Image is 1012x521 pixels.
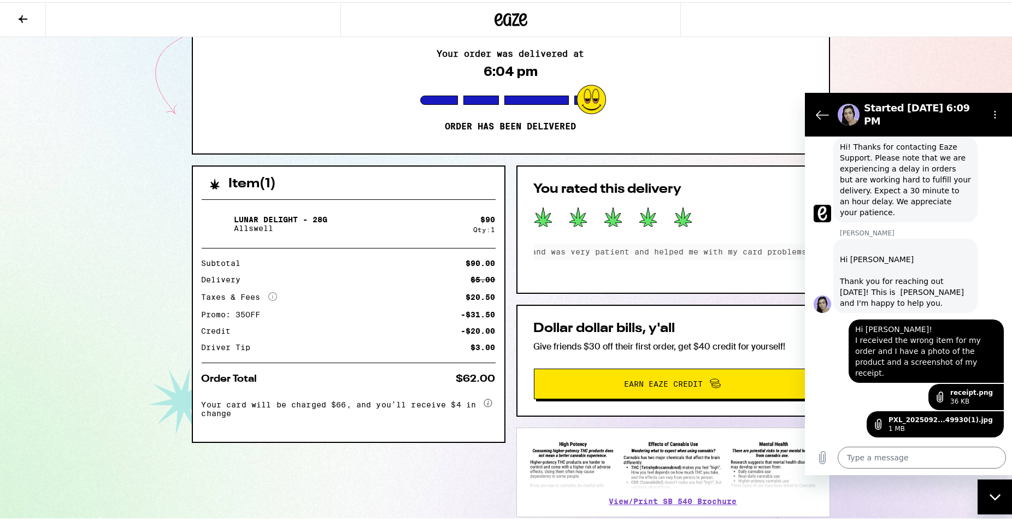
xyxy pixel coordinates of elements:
[534,366,813,397] button: Earn Eaze Credit
[484,62,538,77] div: 6:04 pm
[202,372,265,382] div: Order Total
[534,181,813,194] h2: You rated this delivery
[445,119,576,130] p: Order has been delivered
[461,309,496,316] div: -$31.50
[437,48,585,56] h2: Your order was delivered at
[202,206,232,237] img: Lunar Delight - 28g
[202,325,239,333] div: Credit
[534,241,813,258] input: Any feedback?
[466,257,496,265] div: $90.00
[471,274,496,281] div: $5.00
[534,339,813,350] p: Give friends $30 off their first order, get $40 credit for yourself!
[456,372,496,382] div: $62.00
[481,213,496,222] div: $ 90
[474,224,496,231] div: Qty: 1
[202,274,249,281] div: Delivery
[471,341,496,349] div: $3.00
[234,222,328,230] p: Allswell
[625,378,703,386] span: Earn Eaze Credit
[534,320,813,333] h2: Dollar dollar bills, y'all
[229,175,276,188] h2: Item ( 1 )
[528,437,819,488] img: SB 540 Brochure preview
[202,394,481,416] span: Your card will be charged $66, and you’ll receive $4 in change
[234,213,328,222] p: Lunar Delight - 28g
[609,495,737,504] a: View/Print SB 540 Brochure
[202,341,258,349] div: Driver Tip
[202,309,268,316] div: Promo: 35OFF
[202,290,277,300] div: Taxes & Fees
[202,257,249,265] div: Subtotal
[461,325,496,333] div: -$20.00
[466,291,496,299] div: $20.50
